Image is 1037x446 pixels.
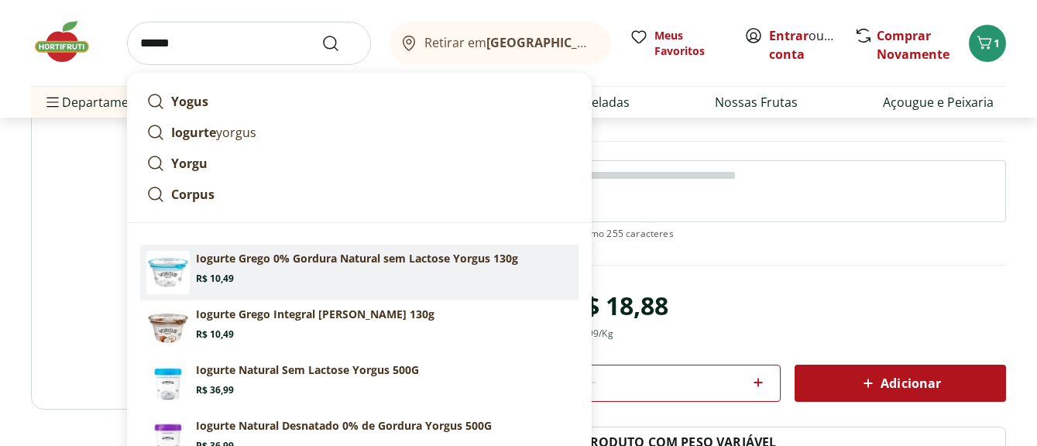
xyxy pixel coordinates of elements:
[390,22,611,65] button: Retirar em[GEOGRAPHIC_DATA]/[GEOGRAPHIC_DATA]
[196,328,234,341] span: R$ 10,49
[883,93,994,111] a: Açougue e Peixaria
[196,362,419,378] p: Iogurte Natural Sem Lactose Yorgus 500G
[196,418,492,434] p: Iogurte Natural Desnatado 0% de Gordura Yorgus 500G
[146,251,190,294] img: Iogurte Grego 0% Gordura Natural sem Lactose Yorgus 130g
[171,155,208,172] strong: Yorgu
[31,19,108,65] img: Hortifruti
[140,179,579,210] a: Corpus
[43,84,155,121] span: Departamentos
[795,365,1006,402] button: Adicionar
[127,22,371,65] input: search
[715,93,798,111] a: Nossas Frutas
[140,86,579,117] a: Yogus
[568,284,668,328] div: R$ 18,88
[171,186,215,203] strong: Corpus
[769,27,809,44] a: Entrar
[630,28,726,59] a: Meus Favoritos
[43,84,62,121] button: Menu
[196,307,434,322] p: Iogurte Grego Integral [PERSON_NAME] 130g
[994,36,1000,50] span: 1
[140,356,579,412] a: Iogurte Natural Sem Lactose Yorgus 500GIogurte Natural Sem Lactose Yorgus 500GR$ 36,99
[859,374,941,393] span: Adicionar
[140,245,579,300] a: Iogurte Grego 0% Gordura Natural sem Lactose Yorgus 130gIogurte Grego 0% Gordura Natural sem Lact...
[969,25,1006,62] button: Carrinho
[146,362,190,406] img: Iogurte Natural Sem Lactose Yorgus 500G
[196,251,518,266] p: Iogurte Grego 0% Gordura Natural sem Lactose Yorgus 130g
[877,27,949,63] a: Comprar Novamente
[769,27,854,63] a: Criar conta
[424,36,596,50] span: Retirar em
[171,123,256,142] p: yorgus
[654,28,726,59] span: Meus Favoritos
[140,117,579,148] a: Iogurteyorgus
[171,93,208,110] strong: Yogus
[486,34,747,51] b: [GEOGRAPHIC_DATA]/[GEOGRAPHIC_DATA]
[196,273,234,285] span: R$ 10,49
[196,384,234,396] span: R$ 36,99
[171,124,216,141] strong: Iogurte
[146,307,190,350] img: Iogurte Grego Integral Coco Yorgus 130g
[140,148,579,179] a: Yorgu
[321,34,359,53] button: Submit Search
[769,26,838,63] span: ou
[140,300,579,356] a: Iogurte Grego Integral Coco Yorgus 130gIogurte Grego Integral [PERSON_NAME] 130gR$ 10,49
[31,42,557,410] img: Mamão Formosa Unidade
